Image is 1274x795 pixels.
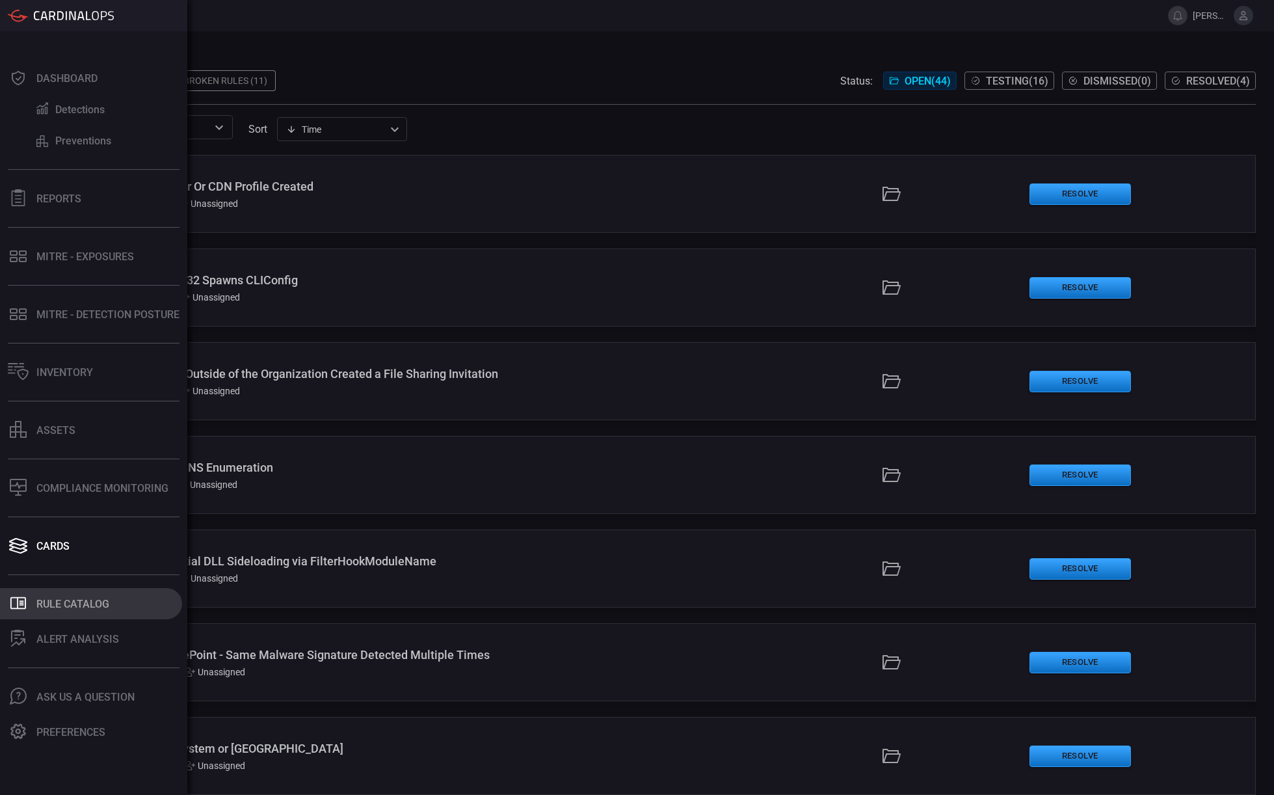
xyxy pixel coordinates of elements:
div: Dashboard [36,72,98,85]
div: Reports [36,193,81,205]
div: Inventory [36,366,93,379]
button: Open [210,118,228,137]
span: Resolved ( 4 ) [1186,75,1250,87]
button: Resolve [1029,371,1131,392]
div: Windows - Rundll32 Spawns CLIConfig [97,273,523,287]
div: Office 365 - SharePoint - Same Malware Signature Detected Multiple Times [97,648,523,662]
button: Resolve [1029,277,1131,299]
div: AWS - EFS File System or Mount Deleted [97,742,523,755]
div: Unassigned [185,667,245,677]
button: Resolve [1029,465,1131,486]
button: Resolved(4) [1165,72,1256,90]
button: Resolve [1029,183,1131,205]
span: Testing ( 16 ) [986,75,1048,87]
div: Cards [36,540,70,552]
div: Ask Us A Question [36,691,135,703]
span: Status: [840,75,873,87]
button: Resolve [1029,652,1131,673]
div: Office 365 - User Outside of the Organization Created a File Sharing Invitation [97,367,523,381]
button: Testing(16) [964,72,1054,90]
span: [PERSON_NAME][EMAIL_ADDRESS][DOMAIN_NAME] [1193,10,1228,21]
div: Unassigned [179,292,240,303]
div: Preferences [36,726,105,738]
div: assets [36,424,75,437]
div: Unassigned [185,761,245,771]
div: Unassigned [178,573,238,584]
div: Rule Catalog [36,598,109,610]
span: Dismissed ( 0 ) [1083,75,1151,87]
div: Detections [55,103,105,116]
button: Dismissed(0) [1062,72,1157,90]
div: MITRE - Exposures [36,250,134,263]
div: Unassigned [178,198,238,209]
div: Preventions [55,135,111,147]
span: Open ( 44 ) [905,75,951,87]
div: Azure - Front Door Or CDN Profile Created [97,180,523,193]
div: Compliance Monitoring [36,482,168,494]
div: Broken Rules (11) [176,70,276,91]
div: MITRE - Detection Posture [36,308,179,321]
div: AWS - Potential SNS Enumeration [97,461,523,474]
button: Resolve [1029,746,1131,767]
div: Windows - Potential DLL Sideloading via FilterHookModuleName [97,554,523,568]
div: Time [286,123,386,136]
div: Unassigned [177,479,237,490]
div: Unassigned [179,386,240,396]
div: ALERT ANALYSIS [36,633,119,645]
button: Open(44) [883,72,957,90]
button: Resolve [1029,558,1131,580]
label: sort [248,123,267,135]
